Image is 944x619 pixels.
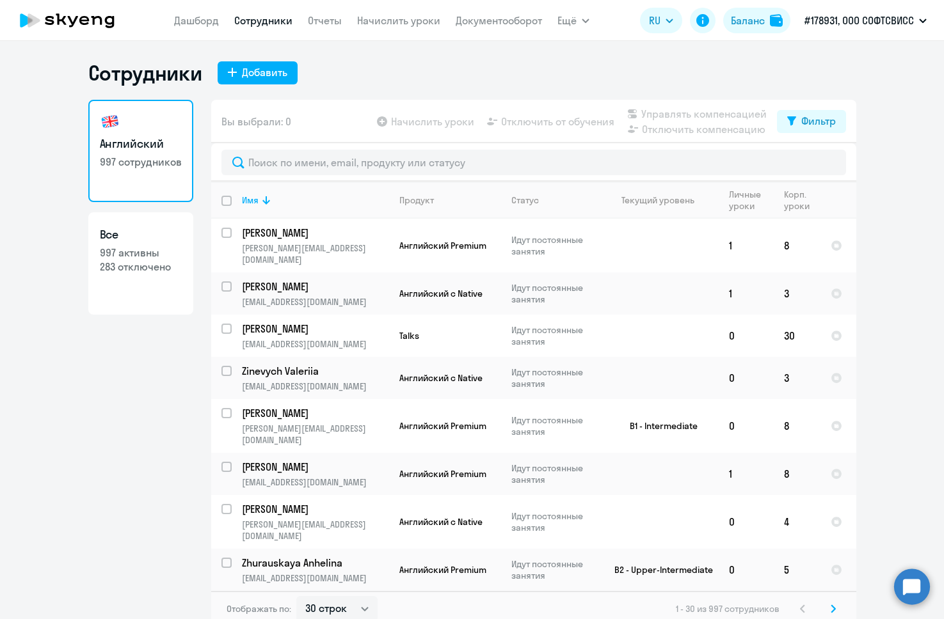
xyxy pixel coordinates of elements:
[100,111,120,132] img: english
[242,194,259,206] div: Имя
[676,603,780,615] span: 1 - 30 из 997 сотрудников
[242,406,388,420] a: [PERSON_NAME]
[511,510,599,533] p: Идут постоянные занятия
[88,100,193,202] a: Английский997 сотрудников
[242,572,388,584] p: [EMAIL_ADDRESS][DOMAIN_NAME]
[777,110,846,133] button: Фильтр
[774,453,820,495] td: 8
[399,194,434,206] div: Продукт
[610,194,718,206] div: Текущий уровень
[242,226,387,240] p: [PERSON_NAME]
[511,462,599,485] p: Идут постоянные занятия
[774,272,820,315] td: 3
[227,603,291,615] span: Отображать по:
[399,420,486,432] span: Английский Premium
[784,189,820,212] div: Корп. уроки
[399,468,486,480] span: Английский Premium
[100,246,182,260] p: 997 активны
[242,502,388,516] a: [PERSON_NAME]
[600,549,719,591] td: B2 - Upper-Intermediate
[774,549,820,591] td: 5
[242,194,388,206] div: Имя
[242,322,387,336] p: [PERSON_NAME]
[242,556,387,570] p: Zhurauskaya Anhelina
[719,495,774,549] td: 0
[242,406,387,420] p: [PERSON_NAME]
[731,13,765,28] div: Баланс
[723,8,790,33] button: Балансbalance
[399,564,486,576] span: Английский Premium
[242,296,388,308] p: [EMAIL_ADDRESS][DOMAIN_NAME]
[221,114,291,129] span: Вы выбрали: 0
[242,460,387,474] p: [PERSON_NAME]
[242,279,388,294] a: [PERSON_NAME]
[511,194,539,206] div: Статус
[357,14,440,27] a: Начислить уроки
[242,338,388,350] p: [EMAIL_ADDRESS][DOMAIN_NAME]
[221,150,846,175] input: Поиск по имени, email, продукту или статусу
[649,13,660,28] span: RU
[100,226,182,243] h3: Все
[399,288,483,299] span: Английский с Native
[242,364,387,378] p: Zinevych Valeriia
[88,212,193,315] a: Все997 активны283 отключено
[174,14,219,27] a: Дашборд
[600,399,719,453] td: B1 - Intermediate
[242,519,388,542] p: [PERSON_NAME][EMAIL_ADDRESS][DOMAIN_NAME]
[798,5,933,36] button: #178931, ООО СОФТСВИСС
[719,219,774,272] td: 1
[242,364,388,378] a: Zinevych Valeriia
[308,14,342,27] a: Отчеты
[242,226,388,240] a: [PERSON_NAME]
[100,155,182,169] p: 997 сотрудников
[804,13,914,28] p: #178931, ООО СОФТСВИСС
[242,380,388,392] p: [EMAIL_ADDRESS][DOMAIN_NAME]
[557,13,577,28] span: Ещё
[511,558,599,581] p: Идут постоянные занятия
[100,136,182,152] h3: Английский
[242,322,388,336] a: [PERSON_NAME]
[399,240,486,251] span: Английский Premium
[511,282,599,305] p: Идут постоянные занятия
[242,423,388,446] p: [PERSON_NAME][EMAIL_ADDRESS][DOMAIN_NAME]
[801,113,836,129] div: Фильтр
[774,357,820,399] td: 3
[774,495,820,549] td: 4
[774,399,820,453] td: 8
[399,330,419,341] span: Talks
[242,279,387,294] p: [PERSON_NAME]
[88,60,202,86] h1: Сотрудники
[511,414,599,437] p: Идут постоянные занятия
[719,315,774,357] td: 0
[100,260,182,274] p: 283 отключено
[511,366,599,389] p: Идут постоянные занятия
[399,516,483,528] span: Английский с Native
[719,453,774,495] td: 1
[234,14,292,27] a: Сотрудники
[719,399,774,453] td: 0
[511,234,599,257] p: Идут постоянные занятия
[621,194,694,206] div: Текущий уровень
[774,315,820,357] td: 30
[399,372,483,384] span: Английский с Native
[719,357,774,399] td: 0
[242,242,388,265] p: [PERSON_NAME][EMAIL_ADDRESS][DOMAIN_NAME]
[640,8,682,33] button: RU
[242,476,388,488] p: [EMAIL_ADDRESS][DOMAIN_NAME]
[770,14,783,27] img: balance
[456,14,542,27] a: Документооборот
[218,61,298,84] button: Добавить
[774,219,820,272] td: 8
[557,8,589,33] button: Ещё
[719,549,774,591] td: 0
[242,460,388,474] a: [PERSON_NAME]
[242,556,388,570] a: Zhurauskaya Anhelina
[729,189,773,212] div: Личные уроки
[719,272,774,315] td: 1
[511,324,599,347] p: Идут постоянные занятия
[242,65,287,80] div: Добавить
[242,502,387,516] p: [PERSON_NAME]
